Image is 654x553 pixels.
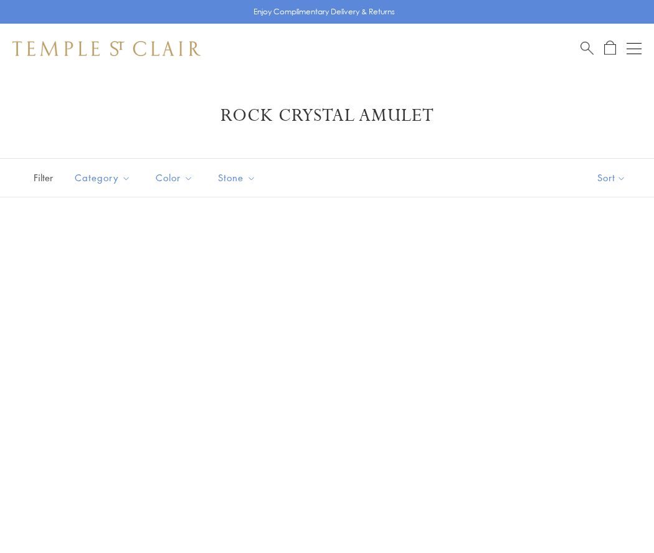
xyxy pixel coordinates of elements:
[254,6,395,18] p: Enjoy Complimentary Delivery & Returns
[69,170,140,186] span: Category
[212,170,265,186] span: Stone
[604,40,616,56] a: Open Shopping Bag
[627,41,642,56] button: Open navigation
[149,170,202,186] span: Color
[569,159,654,197] button: Show sort by
[581,40,594,56] a: Search
[209,164,265,192] button: Stone
[146,164,202,192] button: Color
[12,41,201,56] img: Temple St. Clair
[31,105,623,127] h1: Rock Crystal Amulet
[65,164,140,192] button: Category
